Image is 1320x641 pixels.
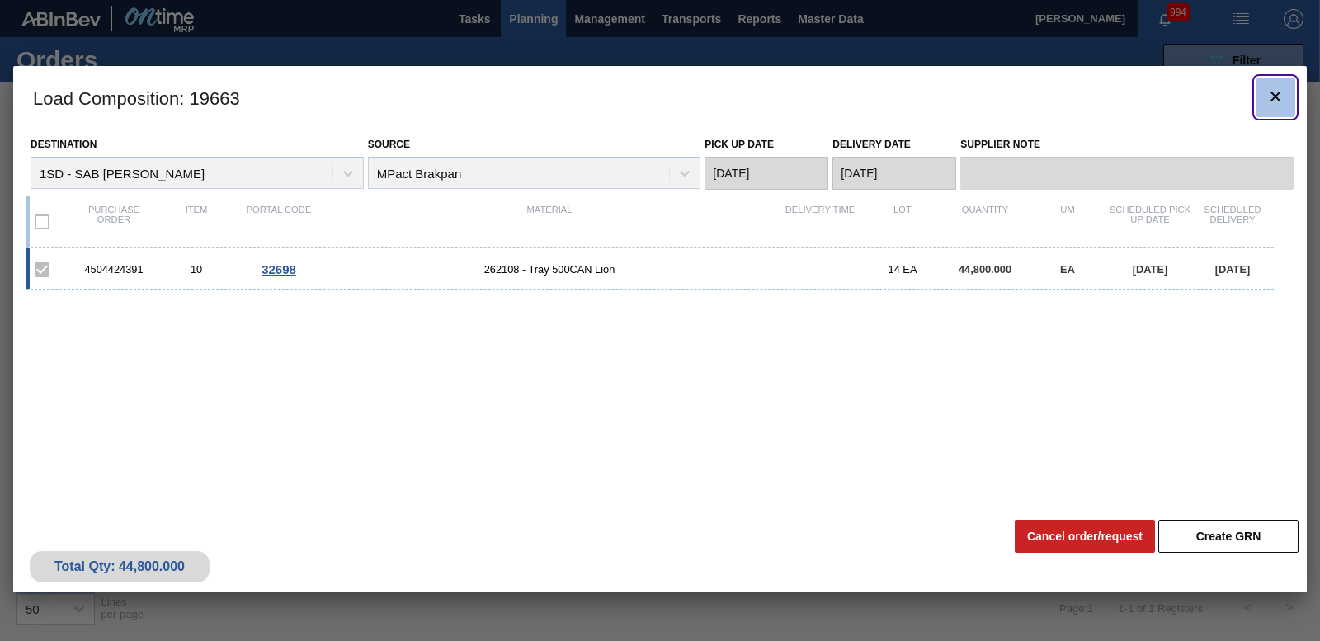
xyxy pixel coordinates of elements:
[262,262,296,276] span: 32698
[779,205,861,239] div: Delivery Time
[238,205,320,239] div: Portal code
[320,263,779,276] span: 262108 - Tray 500CAN Lion
[155,205,238,239] div: Item
[1015,520,1155,553] button: Cancel order/request
[705,157,828,190] input: mm/dd/yyyy
[861,263,944,276] div: 14 EA
[960,133,1294,157] label: Supplier Note
[1133,263,1167,276] span: [DATE]
[73,263,155,276] div: 4504424391
[861,205,944,239] div: Lot
[1191,205,1274,239] div: Scheduled Delivery
[959,263,1011,276] span: 44,800.000
[944,205,1026,239] div: Quantity
[368,139,410,150] label: Source
[832,157,956,190] input: mm/dd/yyyy
[238,262,320,276] div: Go to Order
[73,205,155,239] div: Purchase order
[1158,520,1299,553] button: Create GRN
[320,205,779,239] div: Material
[1060,263,1075,276] span: EA
[1109,205,1191,239] div: Scheduled Pick up Date
[42,559,197,574] div: Total Qty: 44,800.000
[705,139,774,150] label: Pick up Date
[31,139,97,150] label: Destination
[1026,205,1109,239] div: UM
[832,139,910,150] label: Delivery Date
[155,263,238,276] div: 10
[13,66,1307,129] h3: Load Composition : 19663
[1215,263,1250,276] span: [DATE]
